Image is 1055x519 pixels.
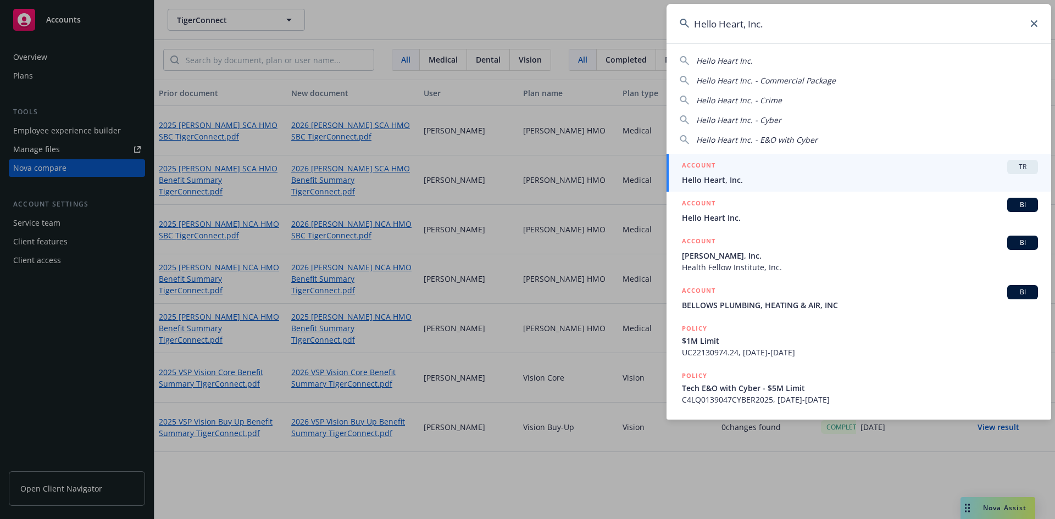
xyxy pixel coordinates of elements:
span: BI [1012,200,1034,210]
h5: ACCOUNT [682,198,715,211]
a: POLICYTech E&O with Cyber - $5M LimitC4LQ0139047CYBER2025, [DATE]-[DATE] [667,364,1051,411]
h5: ACCOUNT [682,236,715,249]
span: Hello Heart, Inc. [682,174,1038,186]
span: Tech E&O with Cyber - $5M Limit [682,382,1038,394]
span: BELLOWS PLUMBING, HEATING & AIR, INC [682,299,1038,311]
span: Hello Heart Inc. - Cyber [696,115,781,125]
span: C4LQ0139047CYBER2025, [DATE]-[DATE] [682,394,1038,405]
span: Hello Heart Inc. - Crime [696,95,782,105]
span: BI [1012,238,1034,248]
h5: ACCOUNT [682,285,715,298]
a: ACCOUNTBIHello Heart Inc. [667,192,1051,230]
h5: POLICY [682,417,707,428]
span: Hello Heart Inc. [682,212,1038,224]
span: Health Fellow Institute, Inc. [682,261,1038,273]
span: $1M Limit [682,335,1038,347]
span: UC22130974.24, [DATE]-[DATE] [682,347,1038,358]
a: ACCOUNTTRHello Heart, Inc. [667,154,1051,192]
h5: ACCOUNT [682,160,715,173]
span: Hello Heart Inc. [696,55,753,66]
span: BI [1012,287,1034,297]
h5: POLICY [682,370,707,381]
span: [PERSON_NAME], Inc. [682,250,1038,261]
span: Hello Heart Inc. - E&O with Cyber [696,135,818,145]
span: TR [1012,162,1034,172]
a: ACCOUNTBI[PERSON_NAME], Inc.Health Fellow Institute, Inc. [667,230,1051,279]
a: POLICY$1M LimitUC22130974.24, [DATE]-[DATE] [667,317,1051,364]
a: ACCOUNTBIBELLOWS PLUMBING, HEATING & AIR, INC [667,279,1051,317]
h5: POLICY [682,323,707,334]
input: Search... [667,4,1051,43]
span: Hello Heart Inc. - Commercial Package [696,75,836,86]
a: POLICY [667,411,1051,459]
